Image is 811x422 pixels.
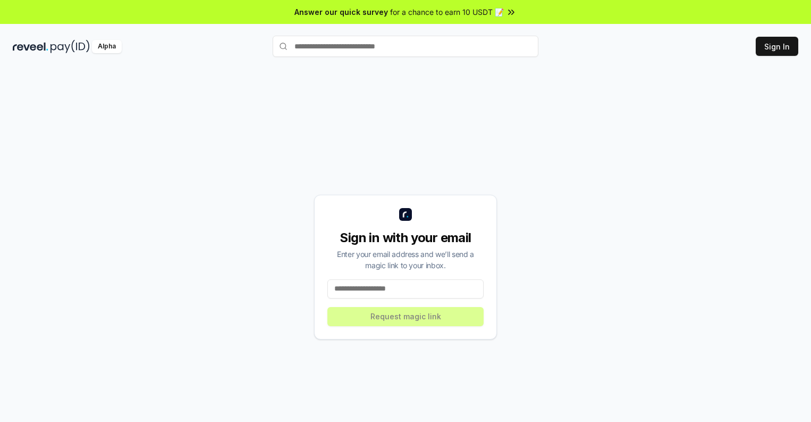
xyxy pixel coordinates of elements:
[13,40,48,53] img: reveel_dark
[756,37,798,56] button: Sign In
[294,6,388,18] span: Answer our quick survey
[390,6,504,18] span: for a chance to earn 10 USDT 📝
[50,40,90,53] img: pay_id
[327,249,484,271] div: Enter your email address and we’ll send a magic link to your inbox.
[399,208,412,221] img: logo_small
[327,229,484,246] div: Sign in with your email
[92,40,122,53] div: Alpha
